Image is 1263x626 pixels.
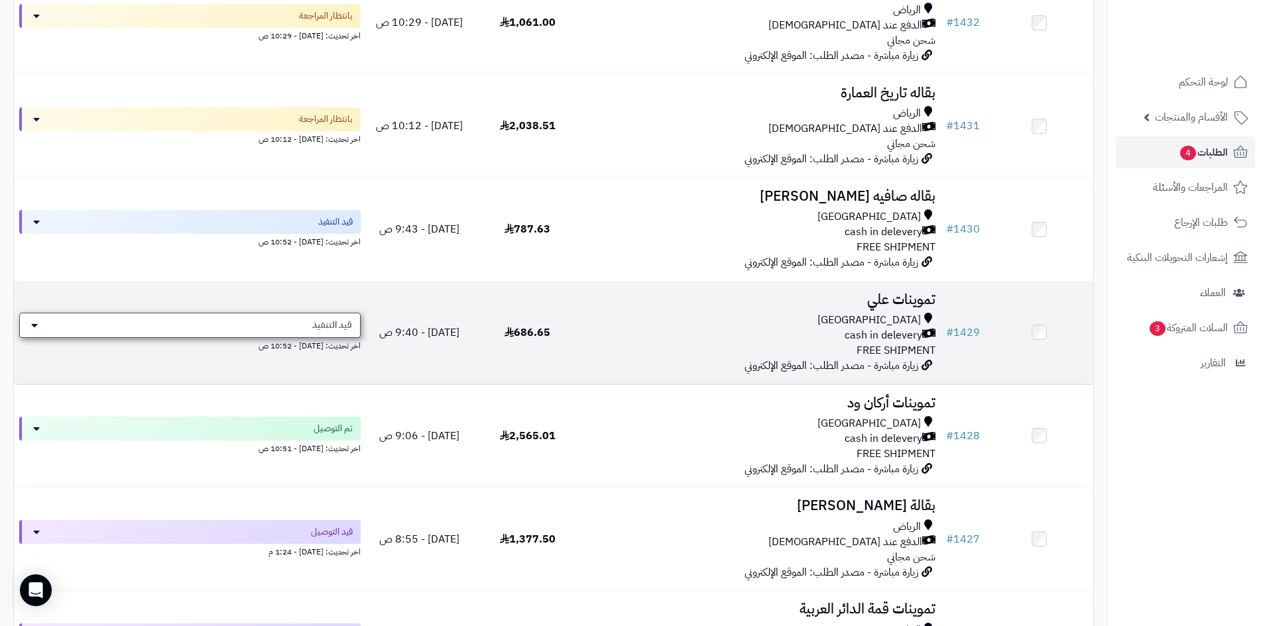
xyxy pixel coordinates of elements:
[376,15,463,30] span: [DATE] - 10:29 ص
[745,48,918,64] span: زيارة مباشرة - مصدر الطلب: الموقع الإلكتروني
[1174,213,1228,232] span: طلبات الإرجاع
[500,531,556,547] span: 1,377.50
[1116,242,1255,274] a: إشعارات التحويلات البنكية
[817,416,921,431] span: [GEOGRAPHIC_DATA]
[376,118,463,134] span: [DATE] - 10:12 ص
[19,28,361,42] div: اخر تحديث: [DATE] - 10:29 ص
[845,431,922,446] span: cash in delevery
[587,85,935,101] h3: بقاله تاريخ العمارة
[893,519,921,535] span: الرياض
[587,189,935,204] h3: بقاله صافيه [PERSON_NAME]
[745,461,918,477] span: زيارة مباشرة - مصدر الطلب: الموقع الإلكتروني
[745,358,918,374] span: زيارة مباشرة - مصدر الطلب: الموقع الإلكتروني
[1153,178,1228,197] span: المراجعات والأسئلة
[745,564,918,580] span: زيارة مباشرة - مصدر الطلب: الموقع الإلكتروني
[1116,66,1255,98] a: لوحة التحكم
[505,221,550,237] span: 787.63
[768,535,922,550] span: الدفع عند [DEMOGRAPHIC_DATA]
[314,422,353,435] span: تم التوصيل
[500,118,556,134] span: 2,038.51
[946,531,980,547] a: #1427
[857,446,935,462] span: FREE SHIPMENT
[1148,319,1228,337] span: السلات المتروكة
[893,3,921,18] span: الرياض
[299,9,353,23] span: بانتظار المراجعة
[318,215,353,229] span: قيد التنفيذ
[379,221,459,237] span: [DATE] - 9:43 ص
[587,498,935,513] h3: بقالة [PERSON_NAME]
[312,319,352,332] span: قيد التنفيذ
[1116,312,1255,344] a: السلات المتروكة3
[19,234,361,248] div: اخر تحديث: [DATE] - 10:52 ص
[1201,354,1226,372] span: التقارير
[946,118,953,134] span: #
[1116,207,1255,238] a: طلبات الإرجاع
[379,428,459,444] span: [DATE] - 9:06 ص
[1179,143,1228,162] span: الطلبات
[1127,248,1228,267] span: إشعارات التحويلات البنكية
[946,325,980,340] a: #1429
[1116,277,1255,309] a: العملاء
[20,574,52,606] div: Open Intercom Messenger
[887,32,935,48] span: شحن مجاني
[1179,145,1197,161] span: 4
[19,338,361,352] div: اخر تحديث: [DATE] - 10:52 ص
[745,254,918,270] span: زيارة مباشرة - مصدر الطلب: الموقع الإلكتروني
[19,131,361,145] div: اخر تحديث: [DATE] - 10:12 ص
[19,544,361,558] div: اخر تحديث: [DATE] - 1:24 م
[745,151,918,167] span: زيارة مباشرة - مصدر الطلب: الموقع الإلكتروني
[587,292,935,307] h3: تموينات علي
[946,118,980,134] a: #1431
[1149,321,1166,337] span: 3
[946,221,980,237] a: #1430
[817,209,921,225] span: [GEOGRAPHIC_DATA]
[379,531,459,547] span: [DATE] - 8:55 ص
[500,15,556,30] span: 1,061.00
[500,428,556,444] span: 2,565.01
[1116,172,1255,203] a: المراجعات والأسئلة
[946,428,953,444] span: #
[1173,10,1250,38] img: logo-2.png
[768,121,922,136] span: الدفع عند [DEMOGRAPHIC_DATA]
[857,239,935,255] span: FREE SHIPMENT
[845,225,922,240] span: cash in delevery
[946,428,980,444] a: #1428
[1116,347,1255,379] a: التقارير
[946,325,953,340] span: #
[845,328,922,343] span: cash in delevery
[946,15,980,30] a: #1432
[19,441,361,454] div: اخر تحديث: [DATE] - 10:51 ص
[887,136,935,152] span: شحن مجاني
[893,106,921,121] span: الرياض
[768,18,922,33] span: الدفع عند [DEMOGRAPHIC_DATA]
[1116,136,1255,168] a: الطلبات4
[311,525,353,539] span: قيد التوصيل
[1179,73,1228,91] span: لوحة التحكم
[887,549,935,565] span: شحن مجاني
[946,15,953,30] span: #
[505,325,550,340] span: 686.65
[857,342,935,358] span: FREE SHIPMENT
[587,601,935,617] h3: تموينات قمة الدائر العربية
[946,531,953,547] span: #
[299,113,353,126] span: بانتظار المراجعة
[1200,284,1226,302] span: العملاء
[1155,108,1228,127] span: الأقسام والمنتجات
[379,325,459,340] span: [DATE] - 9:40 ص
[587,395,935,411] h3: تموينات أركان ود
[817,313,921,328] span: [GEOGRAPHIC_DATA]
[946,221,953,237] span: #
